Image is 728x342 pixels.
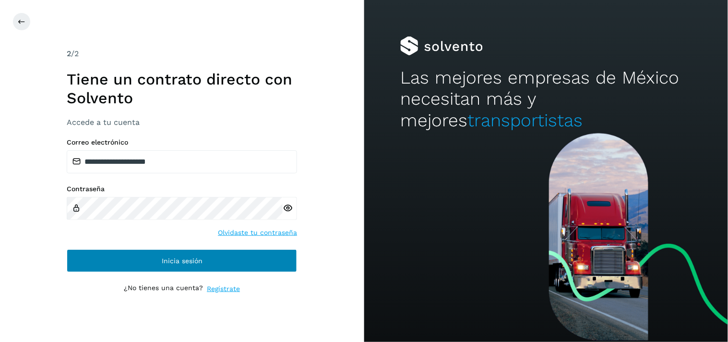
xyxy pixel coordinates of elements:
[67,249,297,272] button: Inicia sesión
[218,228,297,238] a: Olvidaste tu contraseña
[124,284,203,294] p: ¿No tienes una cuenta?
[67,118,297,127] h3: Accede a tu cuenta
[162,257,203,264] span: Inicia sesión
[467,110,583,131] span: transportistas
[67,138,297,147] label: Correo electrónico
[67,70,297,107] h1: Tiene un contrato directo con Solvento
[400,67,692,131] h2: Las mejores empresas de México necesitan más y mejores
[67,48,297,60] div: /2
[67,185,297,193] label: Contraseña
[67,49,71,58] span: 2
[207,284,240,294] a: Regístrate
